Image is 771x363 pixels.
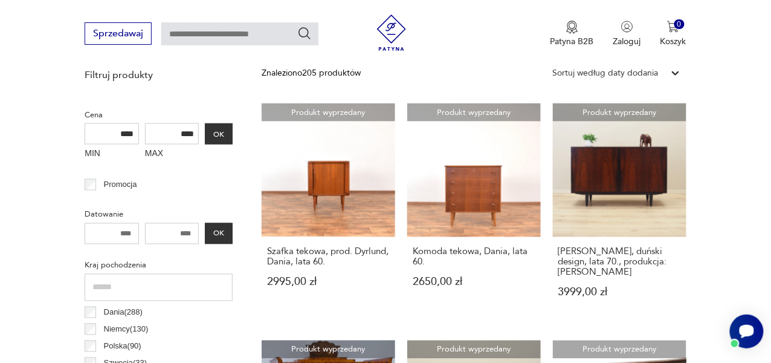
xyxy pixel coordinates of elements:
p: Koszyk [660,36,686,47]
p: Zaloguj [613,36,641,47]
h3: Komoda tekowa, Dania, lata 60. [413,247,535,267]
p: 2650,00 zł [413,277,535,287]
h3: [PERSON_NAME], duński design, lata 70., produkcja: [PERSON_NAME] [558,247,681,278]
button: Patyna B2B [550,21,594,47]
p: 3999,00 zł [558,287,681,298]
p: Polska ( 90 ) [104,340,141,353]
button: 0Koszyk [660,21,686,47]
label: MIN [85,145,139,164]
img: Patyna - sklep z meblami i dekoracjami vintage [373,15,410,51]
p: Cena [85,108,233,122]
p: Filtruj produkty [85,68,233,82]
p: 2995,00 zł [267,277,390,287]
img: Ikona medalu [566,21,578,34]
a: Produkt wyprzedanySzafka palisandrowa, duński design, lata 70., produkcja: Omann Jun[PERSON_NAME]... [553,103,686,321]
button: Zaloguj [613,21,641,47]
p: Niemcy ( 130 ) [104,323,149,336]
a: Produkt wyprzedanySzafka tekowa, prod. Dyrlund, Dania, lata 60.Szafka tekowa, prod. Dyrlund, Dani... [262,103,395,321]
p: Datowanie [85,208,233,221]
button: OK [205,123,233,145]
a: Sprzedawaj [85,30,152,39]
img: Ikonka użytkownika [621,21,633,33]
a: Ikona medaluPatyna B2B [550,21,594,47]
button: Sprzedawaj [85,22,152,45]
p: Kraj pochodzenia [85,259,233,272]
p: Dania ( 288 ) [104,306,143,319]
img: Ikona koszyka [667,21,679,33]
div: 0 [674,19,685,30]
p: Patyna B2B [550,36,594,47]
h3: Szafka tekowa, prod. Dyrlund, Dania, lata 60. [267,247,390,267]
button: Szukaj [297,26,312,41]
iframe: Smartsupp widget button [730,315,764,348]
label: MAX [145,145,199,164]
div: Znaleziono 205 produktów [262,67,361,80]
div: Sortuj według daty dodania [553,67,659,80]
a: Produkt wyprzedanyKomoda tekowa, Dania, lata 60.Komoda tekowa, Dania, lata 60.2650,00 zł [407,103,541,321]
p: Promocja [104,178,137,192]
button: OK [205,223,233,244]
